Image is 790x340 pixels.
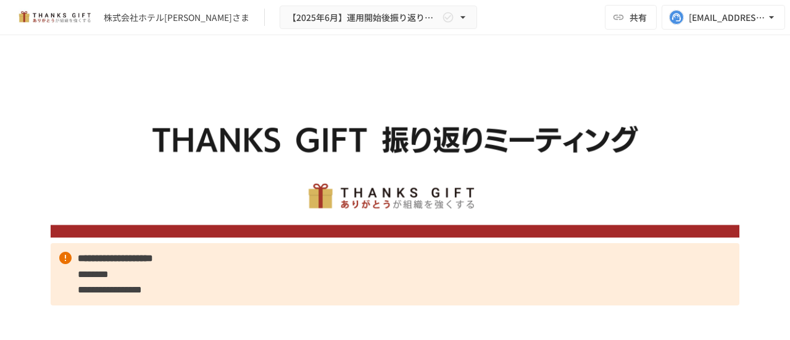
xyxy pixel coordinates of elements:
div: 株式会社ホテル[PERSON_NAME]さま [104,11,249,24]
button: 共有 [605,5,657,30]
div: [EMAIL_ADDRESS][DOMAIN_NAME] [689,10,765,25]
span: 共有 [630,10,647,24]
span: 【2025年6月】運用開始後振り返りミーティング [288,10,439,25]
img: mMP1OxWUAhQbsRWCurg7vIHe5HqDpP7qZo7fRoNLXQh [15,7,94,27]
img: ywjCEzGaDRs6RHkpXm6202453qKEghjSpJ0uwcQsaCz [51,65,739,238]
button: 【2025年6月】運用開始後振り返りミーティング [280,6,477,30]
button: [EMAIL_ADDRESS][DOMAIN_NAME] [662,5,785,30]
